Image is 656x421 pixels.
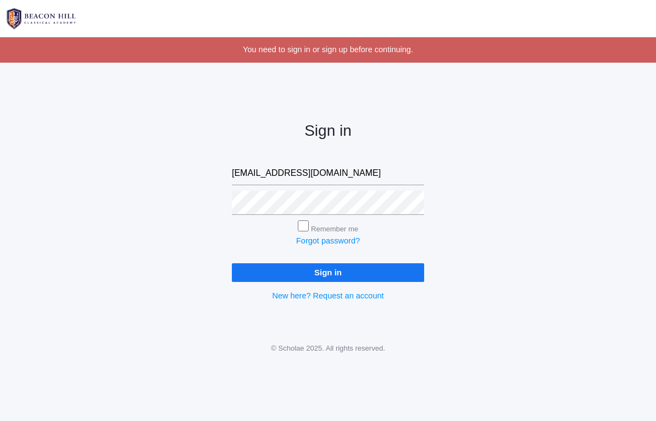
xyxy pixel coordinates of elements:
input: Sign in [232,263,424,281]
input: Email address [232,162,424,186]
a: Forgot password? [296,236,360,245]
label: Remember me [311,225,358,233]
a: New here? Request an account [272,291,383,300]
h2: Sign in [232,123,424,140]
